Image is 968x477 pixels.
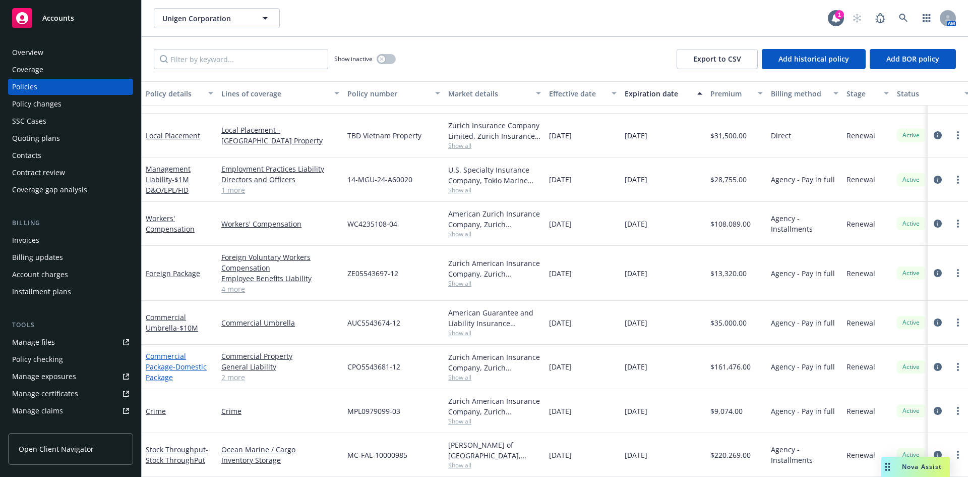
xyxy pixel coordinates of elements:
span: Accounts [42,14,74,22]
span: WC4235108-04 [347,219,397,229]
a: Inventory Storage [221,455,339,465]
div: Installment plans [12,284,71,300]
button: Unigen Corporation [154,8,280,28]
span: Open Client Navigator [19,444,94,454]
div: Contract review [12,165,65,181]
a: Commercial Property [221,351,339,361]
a: Commercial Package [146,351,207,382]
button: Billing method [767,81,842,105]
span: Active [901,362,921,372]
div: Lines of coverage [221,88,328,99]
span: [DATE] [549,174,572,185]
span: [DATE] [549,361,572,372]
span: CPO5543681-12 [347,361,400,372]
a: Billing updates [8,249,133,266]
a: Start snowing [847,8,867,28]
span: Show all [448,461,541,469]
div: Policy changes [12,96,62,112]
button: Expiration date [621,81,706,105]
div: Overview [12,44,43,61]
a: Crime [146,406,166,416]
a: more [952,218,964,230]
a: Switch app [917,8,937,28]
span: Active [901,318,921,327]
a: Overview [8,44,133,61]
a: Contract review [8,165,133,181]
a: circleInformation [932,267,944,279]
span: Nova Assist [902,462,942,471]
a: more [952,267,964,279]
span: [DATE] [549,317,572,328]
span: - $10M [177,323,198,333]
a: General Liability [221,361,339,372]
a: circleInformation [932,174,944,186]
span: [DATE] [549,268,572,279]
span: Add historical policy [778,54,849,64]
span: $220,269.00 [710,450,751,460]
span: ZE05543697-12 [347,268,398,279]
a: Accounts [8,4,133,32]
a: Management Liability [146,164,191,195]
a: 2 more [221,372,339,383]
span: 14-MGU-24-A60020 [347,174,412,185]
span: Show all [448,186,541,194]
span: Renewal [846,174,875,185]
div: Zurich American Insurance Company, Zurich Insurance Group [448,352,541,373]
span: [DATE] [549,406,572,416]
span: [DATE] [625,130,647,141]
span: Active [901,175,921,184]
div: SSC Cases [12,113,46,129]
a: Installment plans [8,284,133,300]
a: Invoices [8,232,133,248]
input: Filter by keyword... [154,49,328,69]
button: Add BOR policy [870,49,956,69]
span: Renewal [846,450,875,460]
div: Zurich American Insurance Company, Zurich Insurance Group [448,258,541,279]
span: [DATE] [625,268,647,279]
button: Export to CSV [677,49,758,69]
span: - Domestic Package [146,362,207,382]
div: Premium [710,88,752,99]
span: $108,089.00 [710,219,751,229]
span: Show all [448,329,541,337]
span: MC-FAL-10000985 [347,450,407,460]
span: Renewal [846,317,875,328]
span: Agency - Pay in full [771,268,835,279]
div: American Guarantee and Liability Insurance Company, Zurich Insurance Group [448,307,541,329]
div: Drag to move [881,457,894,477]
span: [DATE] [625,361,647,372]
span: Show all [448,373,541,382]
div: Status [897,88,958,99]
div: Expiration date [625,88,691,99]
div: [PERSON_NAME] of [GEOGRAPHIC_DATA], [PERSON_NAME] Cargo [448,440,541,461]
span: $28,755.00 [710,174,747,185]
a: Foreign Package [146,269,200,278]
a: circleInformation [932,405,944,417]
a: Manage claims [8,403,133,419]
span: Show all [448,141,541,150]
span: Show all [448,279,541,288]
a: circleInformation [932,129,944,141]
a: circleInformation [932,218,944,230]
span: Active [901,131,921,140]
div: Billing updates [12,249,63,266]
span: [DATE] [549,450,572,460]
div: Invoices [12,232,39,248]
span: Agency - Installments [771,213,838,234]
span: Show all [448,417,541,426]
span: Show all [448,230,541,238]
button: Lines of coverage [217,81,343,105]
a: Policy checking [8,351,133,367]
a: Ocean Marine / Cargo [221,444,339,455]
div: Market details [448,88,530,99]
a: more [952,174,964,186]
a: Directors and Officers [221,174,339,185]
a: 1 more [221,185,339,195]
span: [DATE] [625,174,647,185]
a: Search [893,8,914,28]
div: Zurich American Insurance Company, Zurich Insurance Group [448,396,541,417]
a: more [952,449,964,461]
a: circleInformation [932,316,944,329]
div: U.S. Specialty Insurance Company, Tokio Marine HCC, CRC Group [448,165,541,186]
span: $9,074.00 [710,406,743,416]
